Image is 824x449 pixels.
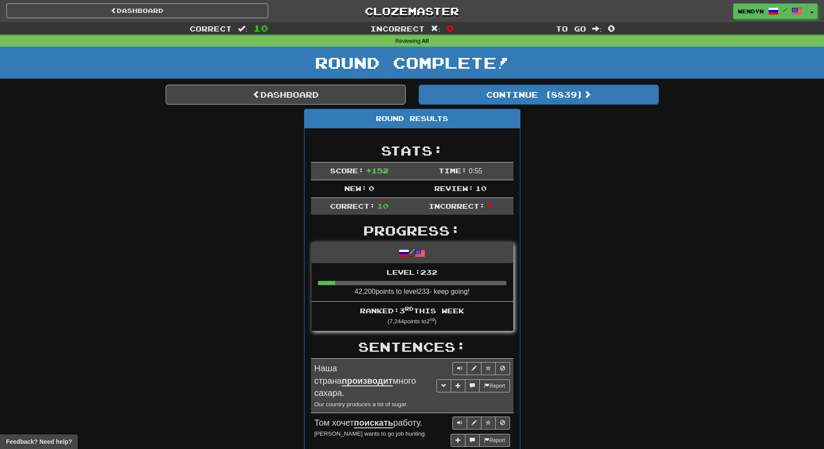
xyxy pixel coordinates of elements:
[429,202,485,210] span: Incorrect:
[6,3,268,18] a: Dashboard
[475,184,487,192] span: 10
[281,3,543,19] a: Clozemaster
[436,379,451,392] button: Toggle grammar
[311,263,513,302] li: 42,200 points to level 233 - keep going!
[6,437,72,446] span: Open feedback widget
[733,3,807,19] a: WendyN /
[253,23,268,33] span: 10
[436,379,510,392] div: More sentence controls
[738,7,764,15] span: WendyN
[481,362,496,375] button: Toggle favorite
[366,166,388,175] span: + 152
[487,202,492,210] span: 0
[452,362,510,375] div: Sentence controls
[3,54,821,71] h1: Round Complete!
[451,434,510,447] div: More sentence controls
[608,23,615,33] span: 0
[330,202,375,210] span: Correct:
[189,24,232,33] span: Correct
[344,184,367,192] span: New:
[370,24,425,33] span: Incorrect
[469,167,482,175] span: 0 : 55
[783,7,787,13] span: /
[311,143,513,158] h2: Stats:
[419,85,659,105] button: Continue (8839)
[439,166,467,175] span: Time:
[311,242,513,263] div: /
[479,434,510,447] button: Report
[166,85,406,105] a: Dashboard
[305,109,520,128] div: Round Results
[495,362,510,375] button: Toggle ignore
[311,223,513,238] h2: Progress:
[422,38,429,44] strong: All
[452,362,467,375] button: Play sentence audio
[387,268,437,276] span: Level: 232
[314,418,423,428] span: Том хочет работу.
[360,306,464,315] span: Ranked: 3 this week
[467,417,481,430] button: Edit sentence
[451,434,465,447] button: Add sentence to collection
[405,306,414,312] sup: rd
[481,417,496,430] button: Toggle favorite
[388,318,436,325] small: ( 7,244 points to 2 )
[342,376,393,386] u: производит
[354,418,393,428] u: поискать
[431,25,440,32] span: :
[452,417,467,430] button: Play sentence audio
[369,184,374,192] span: 0
[452,417,510,430] div: Sentence controls
[314,430,426,437] small: [PERSON_NAME] wants to go job hunting.
[314,363,416,398] span: Наша страна много сахара.
[238,25,247,32] span: :
[330,166,364,175] span: Score:
[311,340,513,354] h2: Sentences:
[430,317,434,322] sup: nd
[377,202,388,210] span: 10
[434,184,474,192] span: Review:
[446,23,454,33] span: 0
[314,401,408,408] small: Our country produces a lot of sugar.
[451,379,465,392] button: Add sentence to collection
[495,417,510,430] button: Toggle ignore
[592,25,602,32] span: :
[556,24,586,33] span: To go
[479,379,510,392] button: Report
[467,362,481,375] button: Edit sentence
